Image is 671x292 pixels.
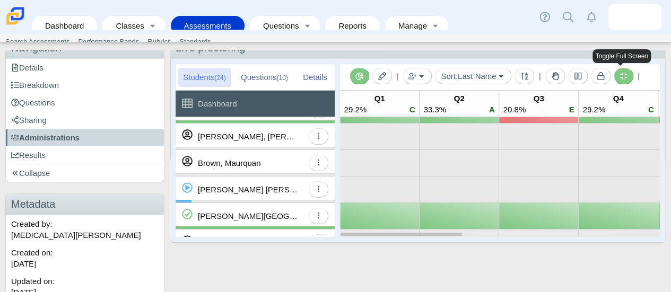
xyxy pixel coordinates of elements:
span: | [396,72,398,81]
div: Details [298,68,332,87]
span: C [648,105,654,114]
img: Carmen School of Science & Technology [4,5,27,27]
a: Classes [108,16,145,36]
a: Assessments [176,16,239,36]
span: Sharing [11,116,47,125]
a: Sharing [6,111,164,129]
a: Questions [6,94,164,111]
a: Reports [330,16,374,36]
span: E [569,105,574,114]
div: Created on: [6,244,164,272]
button: Toggle Reporting [350,68,369,84]
a: Manage [390,16,428,36]
div: Created by: [MEDICAL_DATA][PERSON_NAME] [6,215,164,244]
div: [PERSON_NAME] [198,229,263,255]
a: Rubrics [143,34,175,50]
a: Toggle expanded [428,16,443,36]
div: [PERSON_NAME][GEOGRAPHIC_DATA] [198,203,299,229]
span: | [638,72,640,81]
a: Breakdown [6,76,164,94]
span: Questions [11,98,55,107]
span: Breakdown [11,81,59,90]
a: Q3 [499,91,578,117]
a: Performance Bands [74,34,143,50]
div: Q1 [344,93,415,104]
div: Toggle Full Screen [592,49,650,64]
a: Dashboard [37,16,92,36]
span: Last Name [458,72,496,81]
a: Results [6,146,164,164]
a: Toggle expanded [145,16,160,36]
button: Sort:Last Name [435,68,511,84]
span: Results [11,151,46,160]
div: 20.8% [503,104,526,115]
span: Details [11,63,43,72]
img: gerrit.mulder.oKQmOA [626,8,643,25]
div: [PERSON_NAME] [PERSON_NAME] [198,176,299,202]
div: Q4 [582,93,653,104]
a: Search Assessments [1,34,74,50]
div: 29.2% [344,104,367,115]
a: Collapse [6,164,164,182]
a: Alerts [580,5,603,29]
div: 29.2% [582,104,605,115]
a: Standards [175,34,215,50]
div: Q3 [503,93,574,104]
a: Carmen School of Science & Technology [4,20,27,29]
a: Q4 [579,91,658,117]
h3: Metadata [6,193,164,215]
div: Questions [236,68,293,87]
span: Collapse [11,169,50,178]
div: Students [178,68,231,87]
a: Toggle expanded [300,16,315,36]
a: Q2 [420,91,499,117]
a: Administrations [6,129,164,146]
div: [PERSON_NAME], [PERSON_NAME] [198,123,299,149]
div: C [504,102,573,118]
small: (24) [214,74,225,82]
time: Sep 11, 2025 at 11:47 AM [11,259,36,268]
span: C [409,105,415,114]
small: (10) [276,74,287,82]
div: Q2 [423,93,494,104]
a: gerrit.mulder.oKQmOA [608,4,661,30]
span: Administrations [11,133,80,142]
div: 33.3% [423,104,446,115]
div: Dashboard [198,91,237,117]
span: | [538,72,541,81]
span: A [489,105,495,114]
a: Details [6,59,164,76]
div: Brown, Maurquan [198,150,260,176]
a: Questions [255,16,300,36]
a: Q1 [340,91,419,117]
